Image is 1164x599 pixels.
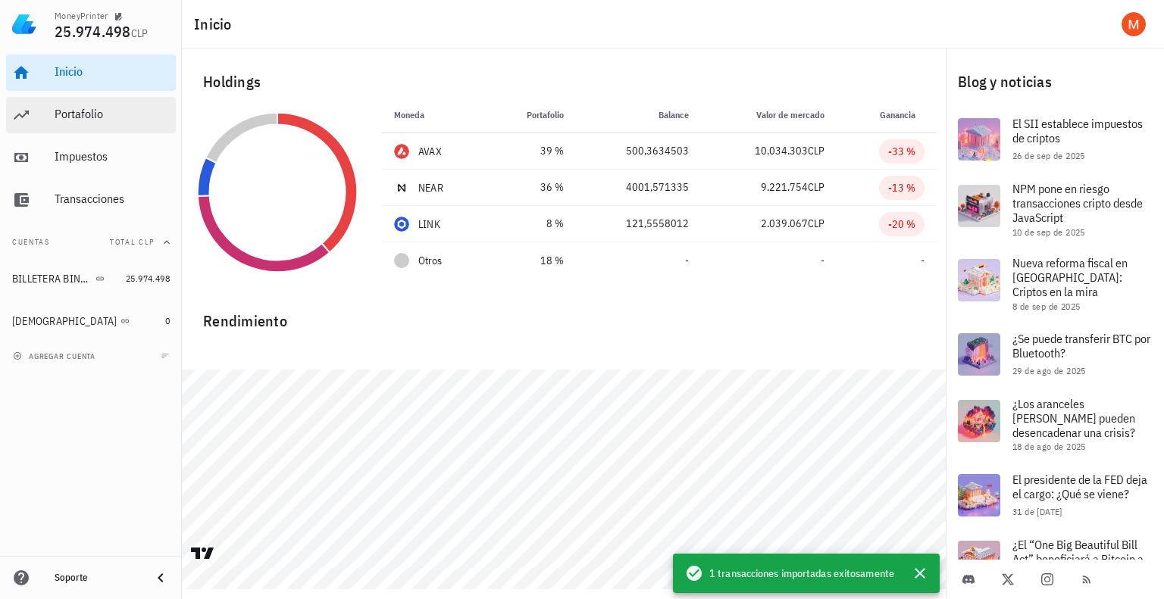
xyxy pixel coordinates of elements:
[709,565,894,582] span: 1 transacciones importadas exitosamente
[761,217,808,230] span: 2.039.067
[6,261,176,297] a: BILLETERA BINANCE 25.974.498
[191,297,937,333] div: Rendimiento
[499,216,563,232] div: 8 %
[821,254,824,267] span: -
[1012,301,1080,312] span: 8 de sep de 2025
[55,10,108,22] div: MoneyPrinter
[1012,472,1147,501] span: El presidente de la FED deja el cargo: ¿Qué se viene?
[394,144,409,159] div: AVAX-icon
[946,58,1164,106] div: Blog y noticias
[1012,181,1143,225] span: NPM pone en riesgo transacciones cripto desde JavaScript
[55,64,170,79] div: Inicio
[946,173,1164,247] a: NPM pone en riesgo transacciones cripto desde JavaScript 10 de sep de 2025
[487,97,575,133] th: Portafolio
[6,55,176,91] a: Inicio
[1122,12,1146,36] div: avatar
[6,224,176,261] button: CuentasTotal CLP
[1012,226,1085,238] span: 10 de sep de 2025
[588,216,689,232] div: 121,5558012
[808,180,824,194] span: CLP
[6,303,176,339] a: [DEMOGRAPHIC_DATA] 0
[685,254,689,267] span: -
[6,97,176,133] a: Portafolio
[394,180,409,195] div: NEAR-icon
[1012,365,1086,376] span: 29 de ago de 2025
[1012,441,1086,452] span: 18 de ago de 2025
[1012,116,1143,145] span: El SII establece impuestos de criptos
[946,247,1164,321] a: Nueva reforma fiscal en [GEOGRAPHIC_DATA]: Criptos en la mira 8 de sep de 2025
[6,139,176,176] a: Impuestos
[55,107,170,121] div: Portafolio
[1012,396,1135,440] span: ¿Los aranceles [PERSON_NAME] pueden desencadenar una crisis?
[888,180,915,195] div: -13 %
[382,97,487,133] th: Moneda
[394,217,409,232] div: LINK-icon
[110,237,155,247] span: Total CLP
[808,144,824,158] span: CLP
[55,572,139,584] div: Soporte
[1012,255,1128,299] span: Nueva reforma fiscal en [GEOGRAPHIC_DATA]: Criptos en la mira
[755,144,808,158] span: 10.034.303
[701,97,836,133] th: Valor de mercado
[1012,506,1062,517] span: 31 de [DATE]
[888,144,915,159] div: -33 %
[418,253,442,269] span: Otros
[499,143,563,159] div: 39 %
[880,109,925,120] span: Ganancia
[418,144,442,159] div: AVAX
[588,179,689,195] div: 4001,571335
[946,321,1164,388] a: ¿Se puede transferir BTC por Bluetooth? 29 de ago de 2025
[9,348,102,363] button: agregar cuenta
[418,217,440,232] div: LINK
[921,254,925,267] span: -
[55,21,131,42] span: 25.974.498
[55,192,170,206] div: Transacciones
[126,273,170,284] span: 25.974.498
[194,12,238,36] h1: Inicio
[946,388,1164,462] a: ¿Los aranceles [PERSON_NAME] pueden desencadenar una crisis? 18 de ago de 2025
[946,462,1164,529] a: El presidente de la FED deja el cargo: ¿Qué se viene? 31 de [DATE]
[499,253,563,269] div: 18 %
[946,106,1164,173] a: El SII establece impuestos de criptos 26 de sep de 2025
[6,182,176,218] a: Transacciones
[165,315,170,326] span: 0
[499,179,563,195] div: 36 %
[808,217,824,230] span: CLP
[12,315,117,328] div: [DEMOGRAPHIC_DATA]
[888,217,915,232] div: -20 %
[418,180,443,195] div: NEAR
[191,58,937,106] div: Holdings
[1012,150,1085,161] span: 26 de sep de 2025
[189,546,216,560] a: Charting by TradingView
[588,143,689,159] div: 500,3634503
[131,27,149,40] span: CLP
[55,149,170,164] div: Impuestos
[12,12,36,36] img: LedgiFi
[12,273,92,285] div: BILLETERA BINANCE
[576,97,701,133] th: Balance
[16,351,95,361] span: agregar cuenta
[1012,331,1150,360] span: ¿Se puede transferir BTC por Bluetooth?
[761,180,808,194] span: 9.221.754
